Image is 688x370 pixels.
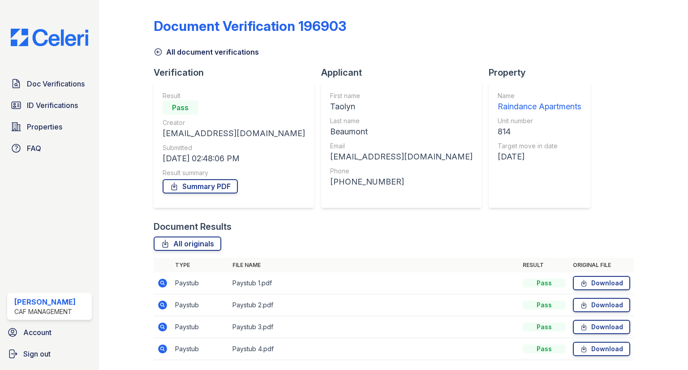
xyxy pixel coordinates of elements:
[330,142,473,151] div: Email
[163,91,305,100] div: Result
[330,116,473,125] div: Last name
[163,127,305,140] div: [EMAIL_ADDRESS][DOMAIN_NAME]
[330,176,473,188] div: [PHONE_NUMBER]
[573,298,630,312] a: Download
[229,258,519,272] th: File name
[330,125,473,138] div: Beaumont
[27,143,41,154] span: FAQ
[172,316,229,338] td: Paystub
[498,100,581,113] div: Raindance Apartments
[330,100,473,113] div: Taolyn
[163,168,305,177] div: Result summary
[229,338,519,360] td: Paystub 4.pdf
[163,118,305,127] div: Creator
[519,258,569,272] th: Result
[498,116,581,125] div: Unit number
[330,151,473,163] div: [EMAIL_ADDRESS][DOMAIN_NAME]
[498,91,581,100] div: Name
[7,96,92,114] a: ID Verifications
[23,327,52,338] span: Account
[172,258,229,272] th: Type
[172,272,229,294] td: Paystub
[523,323,566,331] div: Pass
[163,152,305,165] div: [DATE] 02:48:06 PM
[498,142,581,151] div: Target move in date
[154,18,346,34] div: Document Verification 196903
[229,294,519,316] td: Paystub 2.pdf
[498,151,581,163] div: [DATE]
[573,342,630,356] a: Download
[569,258,634,272] th: Original file
[27,78,85,89] span: Doc Verifications
[573,320,630,334] a: Download
[154,47,259,57] a: All document verifications
[14,297,76,307] div: [PERSON_NAME]
[229,316,519,338] td: Paystub 3.pdf
[163,143,305,152] div: Submitted
[330,167,473,176] div: Phone
[14,307,76,316] div: CAF Management
[523,279,566,288] div: Pass
[498,91,581,113] a: Name Raindance Apartments
[172,338,229,360] td: Paystub
[7,75,92,93] a: Doc Verifications
[330,91,473,100] div: First name
[523,301,566,310] div: Pass
[154,220,232,233] div: Document Results
[7,118,92,136] a: Properties
[498,125,581,138] div: 814
[523,344,566,353] div: Pass
[163,100,198,115] div: Pass
[4,345,95,363] a: Sign out
[154,237,221,251] a: All originals
[23,348,51,359] span: Sign out
[4,29,95,46] img: CE_Logo_Blue-a8612792a0a2168367f1c8372b55b34899dd931a85d93a1a3d3e32e68fde9ad4.png
[172,294,229,316] td: Paystub
[573,276,630,290] a: Download
[489,66,598,79] div: Property
[7,139,92,157] a: FAQ
[154,66,321,79] div: Verification
[229,272,519,294] td: Paystub 1.pdf
[321,66,489,79] div: Applicant
[27,100,78,111] span: ID Verifications
[4,323,95,341] a: Account
[163,179,238,194] a: Summary PDF
[27,121,62,132] span: Properties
